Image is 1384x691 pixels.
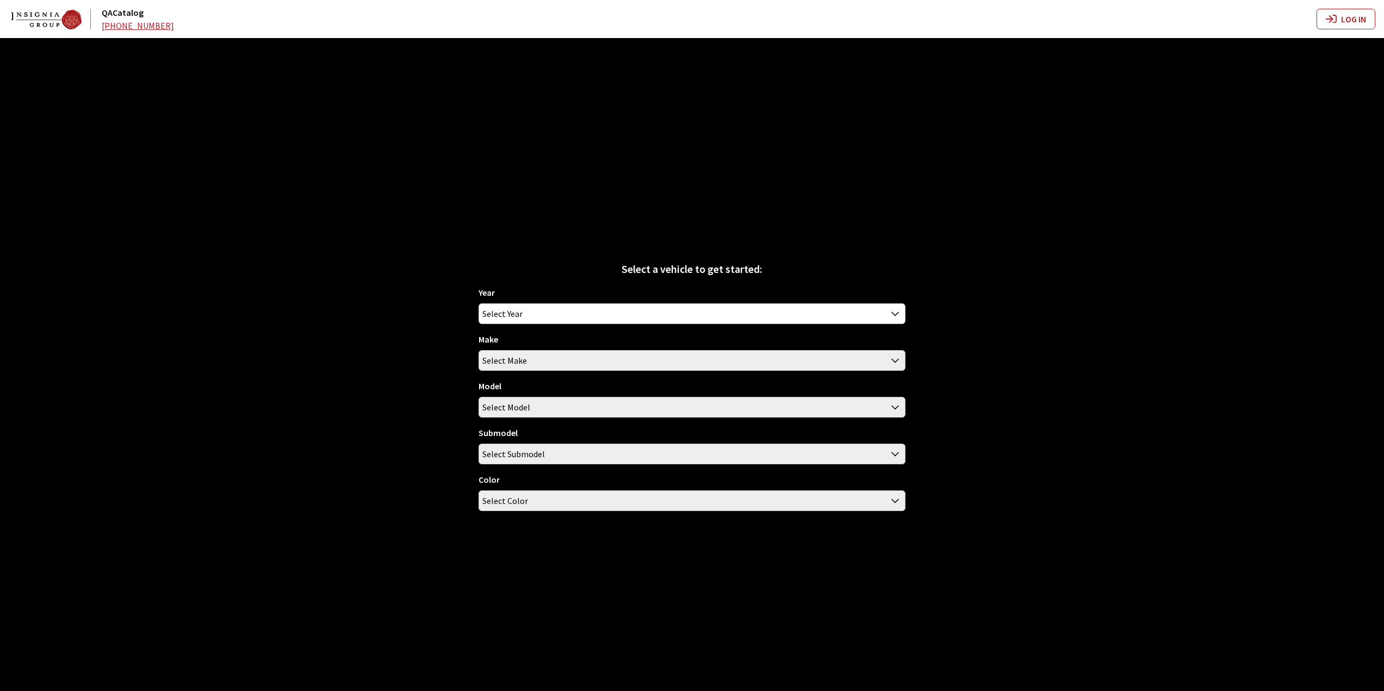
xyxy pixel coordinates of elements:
a: QACatalog logo [11,9,100,29]
span: Select Year [479,303,905,324]
span: Select Make [482,351,527,370]
span: Select Submodel [479,444,905,464]
span: Select Model [479,397,904,417]
div: Select a vehicle to get started: [479,261,905,277]
span: Select Submodel [482,444,545,464]
label: Year [479,286,495,299]
label: Make [479,333,498,346]
span: Select Submodel [479,444,904,464]
label: Submodel [479,426,518,439]
span: Select Color [479,491,904,511]
button: Log In [1317,9,1375,29]
span: Select Model [479,397,905,418]
a: [PHONE_NUMBER] [102,20,174,31]
span: Select Year [482,304,523,323]
img: Dashboard [11,10,82,29]
span: Select Color [482,491,528,511]
a: QACatalog [102,7,144,18]
label: Color [479,473,500,486]
span: Select Make [479,350,905,371]
span: Select Year [479,304,904,323]
span: Select Color [479,490,905,511]
span: Select Model [482,397,530,417]
label: Model [479,379,501,393]
span: Select Make [479,351,904,370]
